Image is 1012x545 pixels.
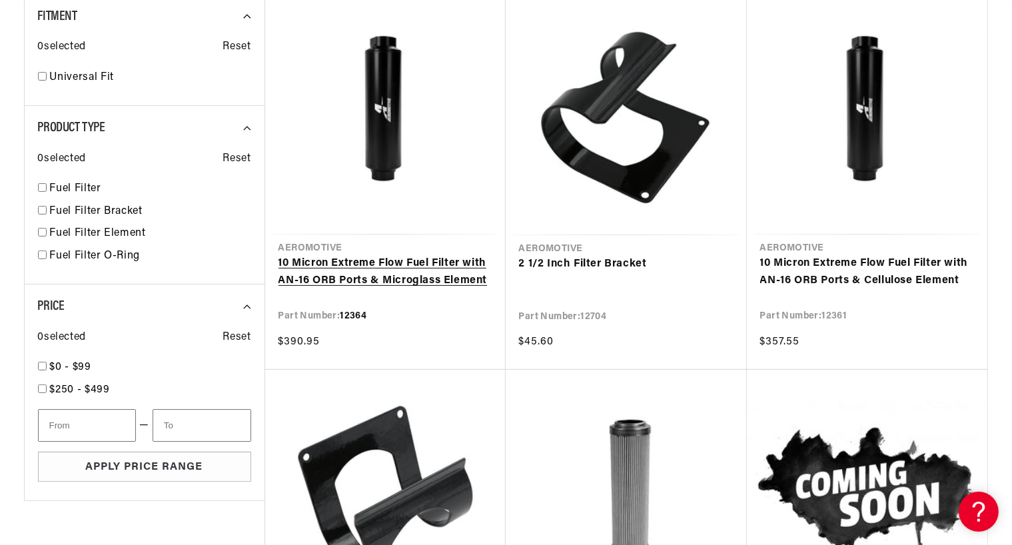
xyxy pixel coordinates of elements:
[278,255,492,289] a: 10 Micron Extreme Flow Fuel Filter with AN-16 ORB Ports & Microglass Element
[223,151,251,168] span: Reset
[38,151,86,168] span: 0 selected
[38,121,105,135] span: Product Type
[223,39,251,56] span: Reset
[50,181,251,198] a: Fuel Filter
[50,248,251,265] a: Fuel Filter O-Ring
[38,39,86,56] span: 0 selected
[50,362,91,372] span: $0 - $99
[519,256,734,273] a: 2 1/2 Inch Filter Bracket
[38,300,65,313] span: Price
[139,417,149,434] span: —
[760,255,974,289] a: 10 Micron Extreme Flow Fuel Filter with AN-16 ORB Ports & Cellulose Element
[50,384,110,395] span: $250 - $499
[50,69,251,87] a: Universal Fit
[223,329,251,346] span: Reset
[38,10,77,23] span: Fitment
[50,225,251,243] a: Fuel Filter Element
[50,203,251,221] a: Fuel Filter Bracket
[38,452,251,482] button: Apply Price Range
[38,409,137,442] input: From
[153,409,251,442] input: To
[38,329,86,346] span: 0 selected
